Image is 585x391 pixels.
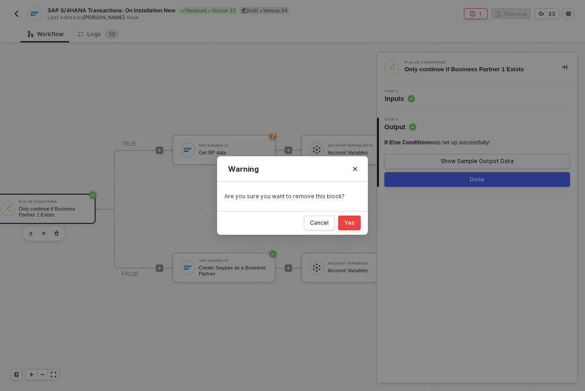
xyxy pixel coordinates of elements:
div: Released • Version 33 [179,7,238,14]
span: icon-play [29,372,34,377]
div: was set up successfully! [384,139,490,147]
img: edit-cred [29,232,33,236]
div: 1 [479,10,482,18]
div: SAP S/4HANA #5 [199,259,267,263]
div: Warning [228,164,357,174]
img: check [271,132,276,140]
span: icon-play [157,148,162,153]
span: icon-expand [51,372,56,377]
div: If-Else Conditions [19,200,87,204]
button: 1 [464,8,488,19]
div: Logs [78,30,119,39]
div: Yes [344,219,355,227]
div: If-Else Conditions [404,61,542,64]
button: Show Sample Output Data [384,154,570,169]
button: 33 [535,8,559,19]
button: Yes [338,216,361,230]
div: TRUE [122,140,137,148]
span: Inputs [385,94,415,103]
div: SAP S/4HANA #3 [199,144,267,148]
button: Cancel [304,216,335,230]
button: edit-cred [26,228,37,239]
div: Are you sure you want to remove this block? [224,193,361,200]
span: icon-success-page [269,250,277,258]
img: icon [184,146,192,154]
div: Workflow [28,31,64,38]
div: Last edited by - Now [48,14,292,21]
sup: 36 [105,30,119,39]
img: icon [4,205,12,213]
span: icon-minus [40,372,45,377]
div: Only continue if Business Partner 1 Exists [404,65,547,74]
div: Account Variables [328,150,396,156]
div: Draft • Version 34 [239,7,289,14]
span: 6 [112,31,116,37]
span: Output [384,122,416,132]
button: back [11,8,22,19]
div: Only continue if Business Partner 1 Exists [19,206,87,217]
span: Step 1 [385,90,415,93]
span: icon-error-page [470,11,475,16]
div: Account Variables [328,268,396,274]
span: icon-play [286,265,291,271]
button: Release [491,8,531,19]
img: copy-block [42,232,46,235]
button: Done [384,172,570,187]
img: icon [313,146,321,154]
span: icon-play [286,148,291,153]
div: Step 2Output If-Else Conditionswas set up successfully!Show Sample Output DataDone [377,118,577,187]
div: Account Variables #2 [328,144,396,148]
span: Step 2 [384,118,416,122]
span: [PERSON_NAME] [83,14,125,21]
div: Cancel [310,219,329,227]
span: icon-collapse-right [562,64,567,70]
img: integration-icon [31,10,38,18]
div: Show Sample Output Data [441,158,514,165]
span: If-Else Conditions [384,139,431,146]
button: Close [348,162,362,176]
button: check [269,132,277,140]
div: Get BP data [199,150,267,156]
span: icon-edit [241,8,246,13]
div: Done [470,176,484,183]
div: Step 1Inputs [377,90,577,103]
span: icon-play [157,265,162,271]
span: 3 [108,31,112,37]
div: Create Swypex as a Business Partner [199,265,267,276]
img: icon [184,264,192,272]
img: back [13,10,20,17]
div: FALSE [122,270,138,279]
span: icon-success-page [89,191,96,199]
span: SAP S/4HANA Transactions: On Installation New [48,6,175,14]
div: 33 [548,10,555,18]
span: icon-versioning [539,11,544,16]
span: icon-settings [566,11,571,16]
div: Account Variables [328,262,396,265]
button: copy-block [38,228,49,239]
img: icon [313,264,321,272]
img: integration-icon [388,63,396,71]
